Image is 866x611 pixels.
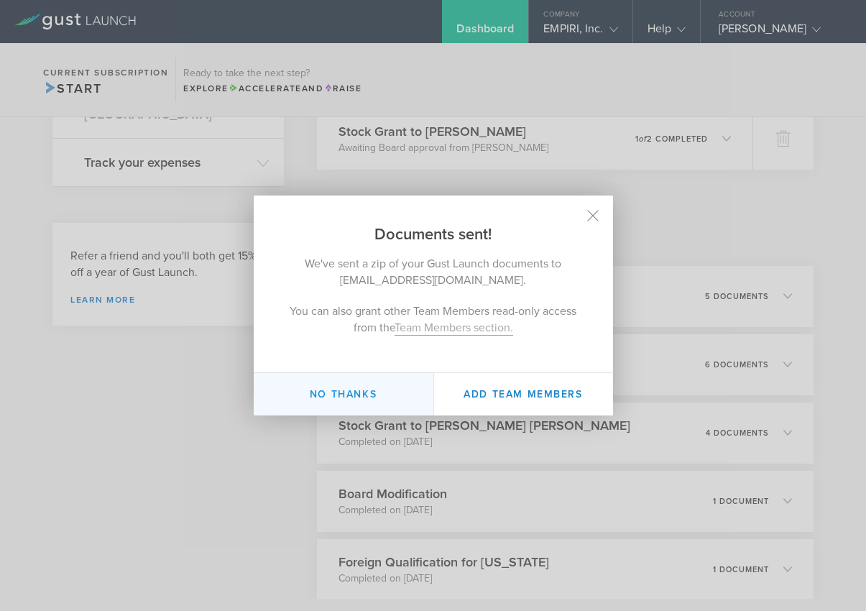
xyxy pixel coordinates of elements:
[794,542,866,611] iframe: Chat Widget
[395,321,513,336] a: Team Members section.
[282,303,584,336] p: You can also grant other Team Members read-only access from the
[254,373,433,415] button: No thanks
[282,256,584,289] p: We've sent a zip of your Gust Launch documents to [EMAIL_ADDRESS][DOMAIN_NAME].
[433,373,613,415] button: Add Team Members
[254,196,613,245] h2: Documents sent!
